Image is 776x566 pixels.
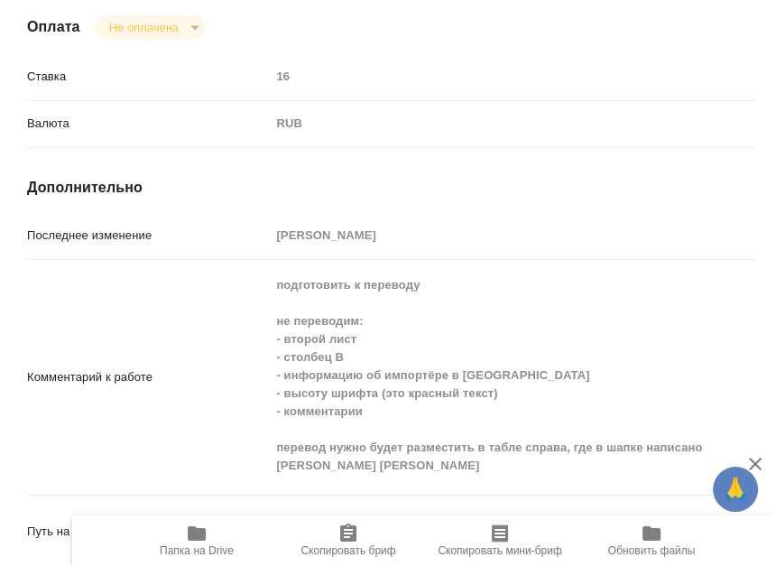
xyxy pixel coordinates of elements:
[270,270,756,481] textarea: подготовить к переводу не переводим: - второй лист - столбец B - информацию об импортёре в [GEOGR...
[27,16,80,38] h4: Оплата
[27,523,270,541] p: Путь на drive
[270,108,756,139] div: RUB
[95,15,206,40] div: Не оплачена
[104,20,184,35] button: Не оплачена
[270,223,756,249] input: Пустое поле
[121,515,273,566] button: Папка на Drive
[27,68,270,86] p: Ставка
[160,544,234,557] span: Папка на Drive
[438,544,561,557] span: Скопировать мини-бриф
[27,368,270,386] p: Комментарий к работе
[273,515,424,566] button: Скопировать бриф
[270,64,756,90] input: Пустое поле
[720,470,751,508] span: 🙏
[27,115,270,133] p: Валюта
[270,506,756,554] textarea: /Clients/ООО "МЕРКАТУС НОВА КОМПАНИ"/Orders/SPBK_MNC-472/DTP/SPBK_MNC-472-WK-007
[424,515,576,566] button: Скопировать мини-бриф
[300,544,395,557] span: Скопировать бриф
[27,177,756,199] h4: Дополнительно
[27,227,270,245] p: Последнее изменение
[608,544,696,557] span: Обновить файлы
[713,467,758,512] button: 🙏
[576,515,727,566] button: Обновить файлы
